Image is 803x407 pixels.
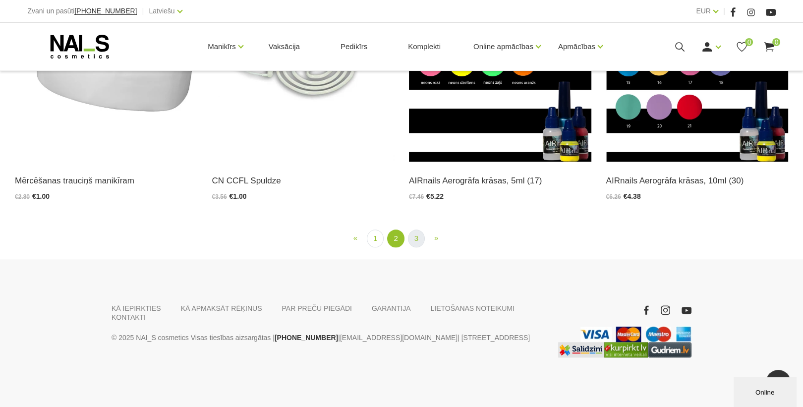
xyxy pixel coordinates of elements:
a: Previous [347,230,363,247]
span: €1.00 [229,192,247,200]
p: © 2025 NAI_S cosmetics Visas tiesības aizsargātas | | | [STREET_ADDRESS] [112,332,543,344]
a: 2 [387,230,404,248]
a: Pedikīrs [333,23,375,70]
a: Next [428,230,444,247]
span: €1.00 [32,192,50,200]
span: 0 [772,38,780,46]
a: GARANTIJA [372,304,411,313]
nav: promo-block-product-list [7,230,796,248]
a: Apmācības [558,27,595,66]
span: « [353,233,357,242]
a: CN CCFL Spuldze [212,174,395,187]
a: AIRnails Aerogrāfa krāsas, 10ml (30) [606,174,789,187]
span: | [142,5,144,17]
a: 0 [763,41,775,53]
span: €4.38 [624,192,641,200]
a: [PHONE_NUMBER] [74,7,137,15]
span: » [434,233,438,242]
a: PAR PREČU PIEGĀDI [282,304,352,313]
span: €2.80 [15,193,30,200]
a: Manikīrs [208,27,236,66]
a: KĀ IEPIRKTIES [112,304,161,313]
span: €3.56 [212,193,227,200]
a: KONTAKTI [112,313,146,322]
a: Mērcēšanas trauciņš manikīram [15,174,197,187]
a: AIRnails Aerogrāfa krāsas, 5ml (17) [409,174,591,187]
span: | [723,5,725,17]
a: [PHONE_NUMBER] [275,332,338,344]
a: LIETOŠANAS NOTEIKUMI [430,304,514,313]
a: KĀ APMAKSĀT RĒĶINUS [181,304,262,313]
a: [EMAIL_ADDRESS][DOMAIN_NAME] [340,332,458,344]
div: Zvani un pasūti [28,5,137,17]
img: Lielākais Latvijas interneta veikalu preču meklētājs [604,342,648,357]
img: Labākā cena interneta veikalos - Samsung, Cena, iPhone, Mobilie telefoni [558,342,604,357]
a: 0 [736,41,748,53]
a: https://www.gudriem.lv/veikali/lv [648,342,691,357]
a: Latviešu [149,5,174,17]
span: €5.22 [426,192,444,200]
a: Online apmācības [473,27,533,66]
span: 0 [745,38,753,46]
a: EUR [696,5,711,17]
span: €7.46 [409,193,424,200]
span: €6.26 [606,193,621,200]
a: Komplekti [400,23,449,70]
img: www.gudriem.lv/veikali/lv [648,342,691,357]
a: 1 [367,230,384,248]
a: Vaksācija [261,23,308,70]
iframe: chat widget [734,375,798,407]
a: 3 [408,230,425,248]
